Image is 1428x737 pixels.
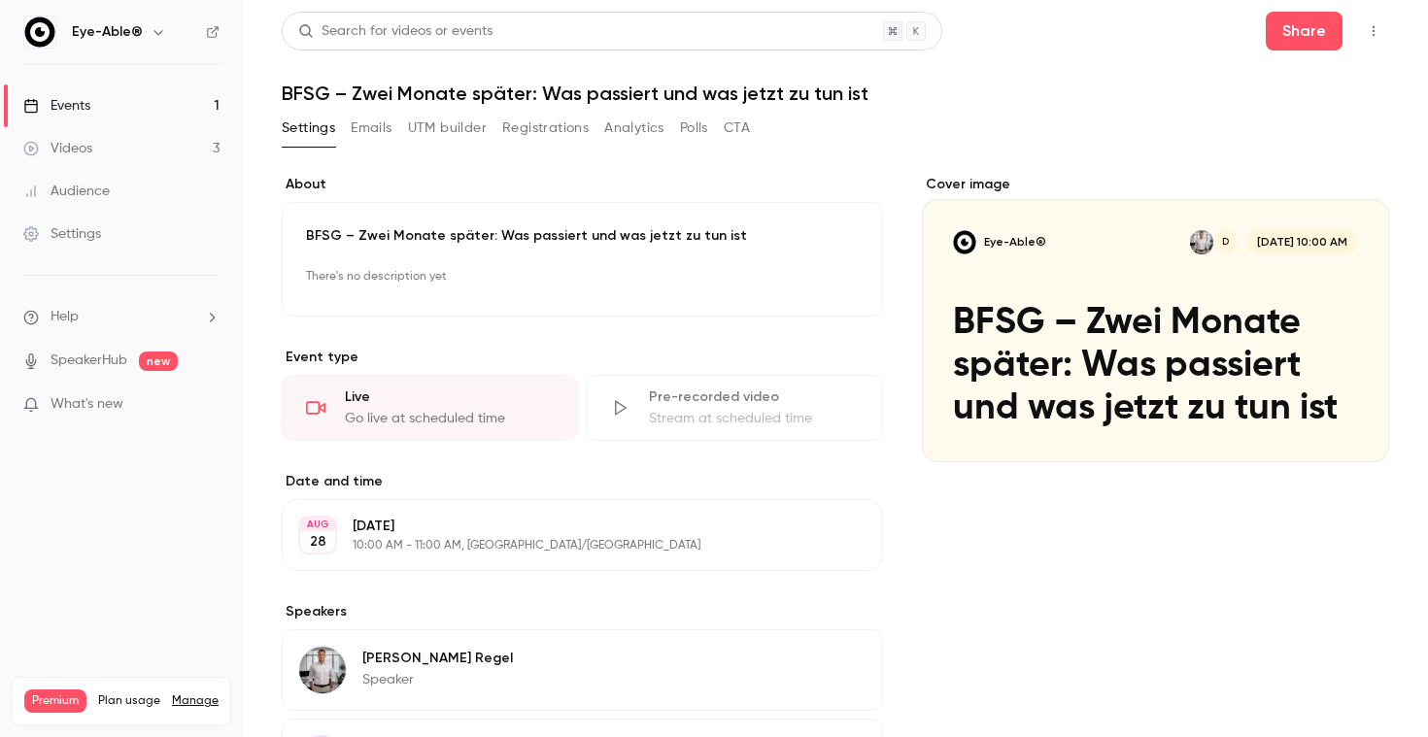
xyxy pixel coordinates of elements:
[282,175,883,194] label: About
[24,689,86,713] span: Premium
[300,518,335,531] div: AUG
[139,352,178,371] span: new
[23,307,220,327] li: help-dropdown-opener
[51,307,79,327] span: Help
[724,113,750,144] button: CTA
[345,387,554,407] div: Live
[351,113,391,144] button: Emails
[282,113,335,144] button: Settings
[362,649,513,668] p: [PERSON_NAME] Regel
[282,82,1389,105] h1: BFSG – Zwei Monate später: Was passiert und was jetzt zu tun ist
[196,396,220,414] iframe: Noticeable Trigger
[24,17,55,48] img: Eye-Able®
[502,113,589,144] button: Registrations
[310,532,326,552] p: 28
[408,113,487,144] button: UTM builder
[23,139,92,158] div: Videos
[72,22,143,42] h6: Eye-Able®
[282,348,883,367] p: Event type
[299,647,346,693] img: Tom Regel
[922,175,1389,194] label: Cover image
[23,96,90,116] div: Events
[1266,12,1343,50] button: Share
[51,351,127,371] a: SpeakerHub
[649,409,858,428] div: Stream at scheduled time
[23,182,110,201] div: Audience
[922,175,1389,462] section: Cover image
[282,629,883,711] div: Tom Regel[PERSON_NAME] RegelSpeaker
[353,538,780,553] p: 10:00 AM - 11:00 AM, [GEOGRAPHIC_DATA]/[GEOGRAPHIC_DATA]
[98,693,160,709] span: Plan usage
[51,394,123,415] span: What's new
[282,472,883,491] label: Date and time
[172,693,219,709] a: Manage
[586,375,882,441] div: Pre-recorded videoStream at scheduled time
[362,670,513,689] p: Speaker
[353,517,780,536] p: [DATE]
[282,375,578,441] div: LiveGo live at scheduled time
[306,261,859,292] p: There's no description yet
[604,113,664,144] button: Analytics
[298,21,493,42] div: Search for videos or events
[345,409,554,428] div: Go live at scheduled time
[649,387,858,407] div: Pre-recorded video
[282,602,883,621] label: Speakers
[306,226,859,246] p: BFSG – Zwei Monate später: Was passiert und was jetzt zu tun ist
[23,224,101,244] div: Settings
[680,113,708,144] button: Polls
